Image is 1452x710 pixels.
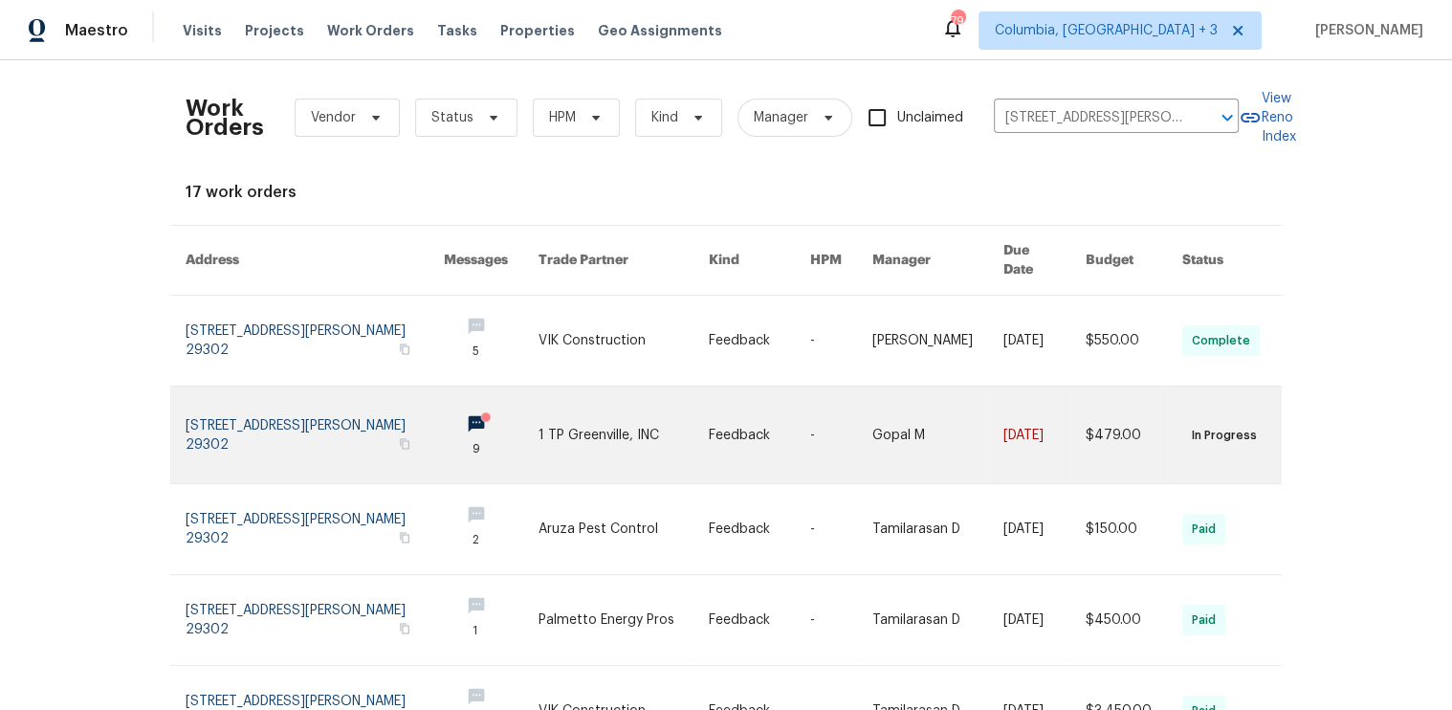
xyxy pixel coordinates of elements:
span: Work Orders [327,21,414,40]
th: Manager [857,226,988,296]
span: Properties [500,21,575,40]
span: Geo Assignments [598,21,722,40]
span: Vendor [311,108,356,127]
div: 17 work orders [186,183,1266,202]
button: Copy Address [396,529,413,546]
td: - [795,387,857,484]
th: Budget [1070,226,1167,296]
td: Feedback [693,296,795,387]
th: Kind [693,226,795,296]
span: Visits [183,21,222,40]
button: Open [1214,104,1241,131]
th: HPM [795,226,857,296]
td: Gopal M [857,387,988,484]
span: Projects [245,21,304,40]
span: Columbia, [GEOGRAPHIC_DATA] + 3 [995,21,1218,40]
td: Tamilarasan D [857,575,988,666]
th: Due Date [988,226,1070,296]
a: View Reno Index [1239,89,1296,146]
span: [PERSON_NAME] [1308,21,1423,40]
td: Aruza Pest Control [523,484,693,575]
td: Feedback [693,575,795,666]
span: HPM [549,108,576,127]
button: Copy Address [396,620,413,637]
span: Maestro [65,21,128,40]
th: Messages [429,226,523,296]
td: Feedback [693,484,795,575]
td: Tamilarasan D [857,484,988,575]
td: - [795,575,857,666]
span: Manager [754,108,808,127]
span: Kind [651,108,678,127]
th: Trade Partner [523,226,693,296]
td: [PERSON_NAME] [857,296,988,387]
button: Copy Address [396,341,413,358]
th: Status [1167,226,1282,296]
td: Palmetto Energy Pros [523,575,693,666]
td: - [795,296,857,387]
th: Address [170,226,429,296]
span: Unclaimed [897,108,963,128]
button: Copy Address [396,435,413,453]
input: Enter in an address [994,103,1185,133]
td: 1 TP Greenville, INC [523,387,693,484]
td: - [795,484,857,575]
span: Tasks [437,24,477,37]
td: VIK Construction [523,296,693,387]
td: Feedback [693,387,795,484]
h2: Work Orders [186,99,264,137]
span: Status [431,108,473,127]
div: 79 [951,11,964,31]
